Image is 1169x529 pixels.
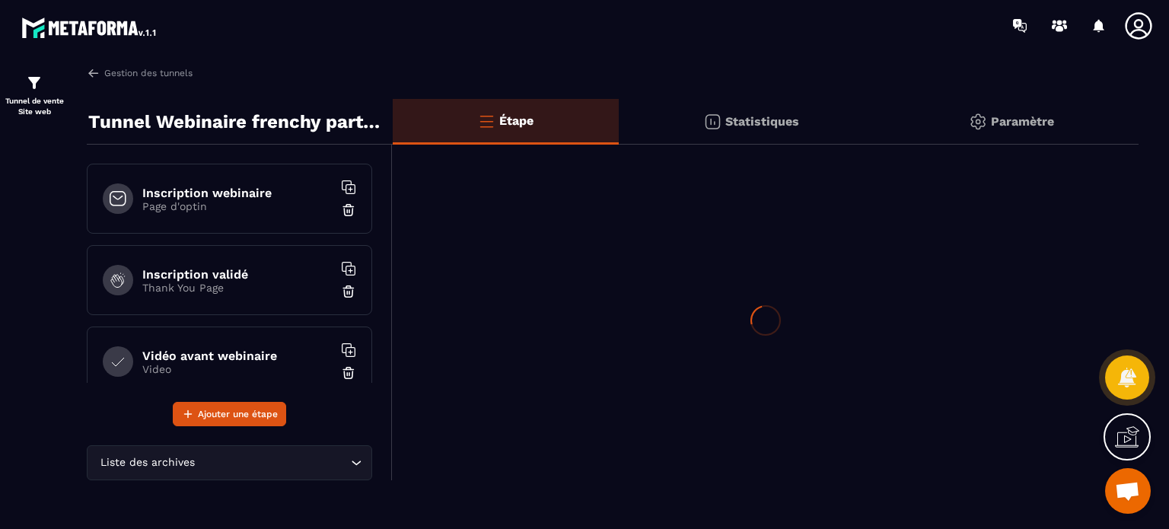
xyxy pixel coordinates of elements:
img: formation [25,74,43,92]
div: Search for option [87,445,372,480]
input: Search for option [198,454,347,471]
img: stats.20deebd0.svg [703,113,721,131]
img: bars-o.4a397970.svg [477,112,495,130]
img: setting-gr.5f69749f.svg [969,113,987,131]
img: trash [341,365,356,381]
p: Video [142,363,333,375]
p: Statistiques [725,114,799,129]
img: logo [21,14,158,41]
a: Gestion des tunnels [87,66,193,80]
h6: Vidéo avant webinaire [142,349,333,363]
img: trash [341,202,356,218]
a: formationformationTunnel de vente Site web [4,62,65,129]
span: Ajouter une étape [198,406,278,422]
p: Thank You Page [142,282,333,294]
span: Liste des archives [97,454,198,471]
h6: Inscription webinaire [142,186,333,200]
p: Page d'optin [142,200,333,212]
p: Tunnel de vente Site web [4,96,65,117]
img: trash [341,284,356,299]
h6: Inscription validé [142,267,333,282]
p: Étape [499,113,534,128]
p: Paramètre [991,114,1054,129]
img: arrow [87,66,100,80]
p: Tunnel Webinaire frenchy partners [88,107,381,137]
a: Ouvrir le chat [1105,468,1151,514]
button: Ajouter une étape [173,402,286,426]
